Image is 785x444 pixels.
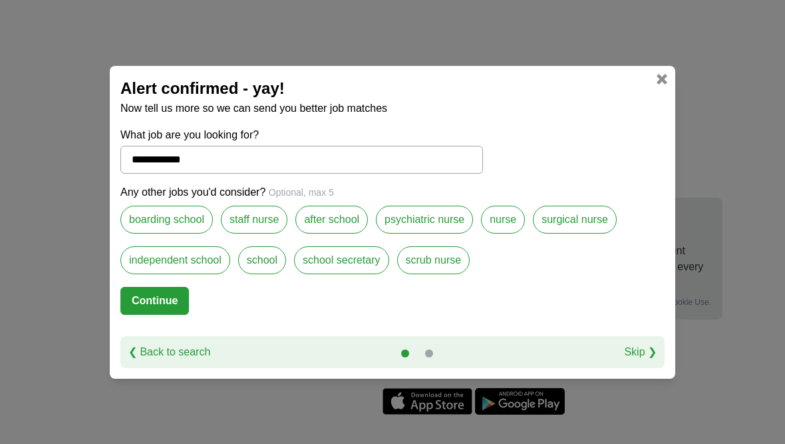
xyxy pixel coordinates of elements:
[238,246,286,274] label: school
[397,246,470,274] label: scrub nurse
[120,77,665,101] h2: Alert confirmed - yay!
[624,344,657,360] a: Skip ❯
[221,206,287,234] label: staff nurse
[376,206,473,234] label: psychiatric nurse
[481,206,525,234] label: nurse
[120,101,665,116] p: Now tell us more so we can send you better job matches
[120,206,213,234] label: boarding school
[120,287,189,315] button: Continue
[120,127,483,143] label: What job are you looking for?
[294,246,389,274] label: school secretary
[295,206,368,234] label: after school
[128,344,210,360] a: ❮ Back to search
[269,187,334,198] span: Optional, max 5
[533,206,617,234] label: surgical nurse
[120,246,230,274] label: independent school
[120,184,665,200] p: Any other jobs you'd consider?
